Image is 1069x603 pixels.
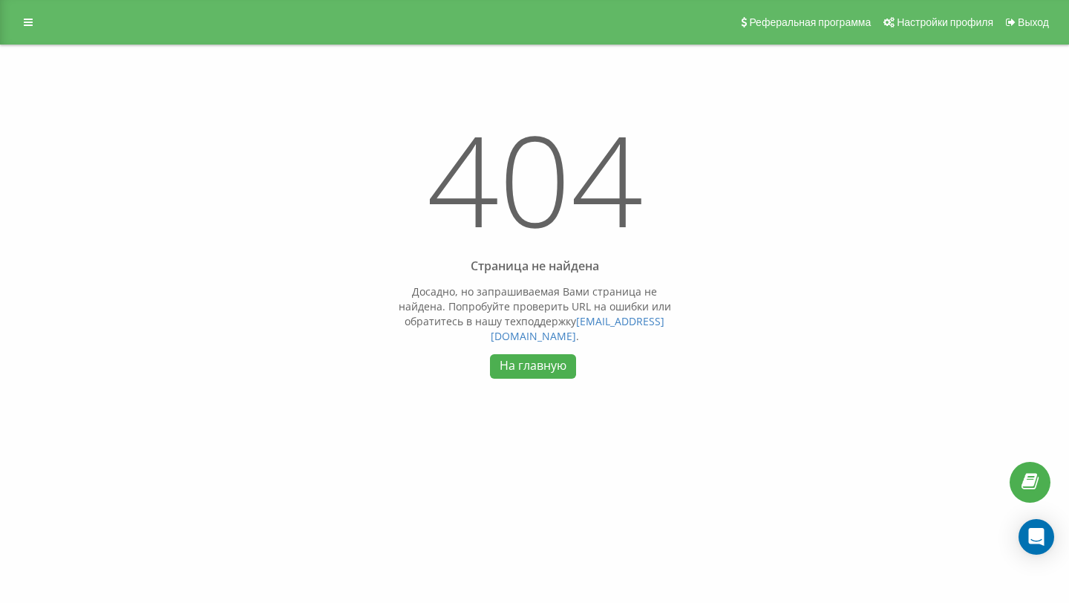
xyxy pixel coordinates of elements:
span: Настройки профиля [897,16,993,28]
a: [EMAIL_ADDRESS][DOMAIN_NAME] [491,314,665,343]
h1: 404 [396,97,673,274]
a: На главную [490,354,575,379]
span: Реферальная программа [749,16,871,28]
div: Open Intercom Messenger [1019,519,1054,555]
span: Выход [1018,16,1049,28]
div: Страница не найдена [396,259,673,273]
p: Досадно, но запрашиваемая Вами страница не найдена. Попробуйте проверить URL на ошибки или обрати... [396,284,673,344]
